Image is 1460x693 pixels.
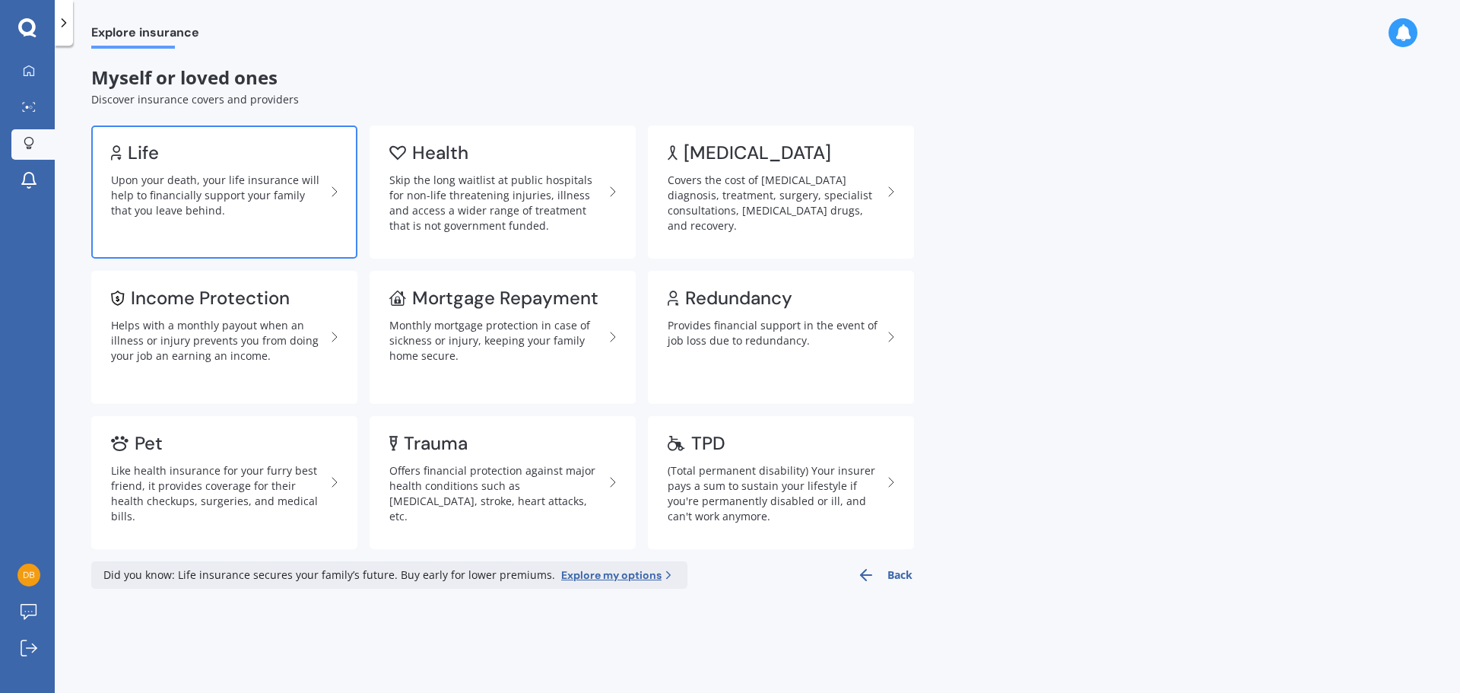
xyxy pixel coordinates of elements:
[111,463,325,524] div: Like health insurance for your furry best friend, it provides coverage for their health checkups,...
[135,436,163,451] div: Pet
[17,564,40,587] img: dd8bcd76f3481f59ee312b48c4090b55
[685,291,792,306] div: Redundancy
[91,65,278,90] span: Myself or loved ones
[648,271,914,404] a: RedundancyProvides financial support in the event of job loss due to redundancy.
[128,145,159,161] div: Life
[561,567,662,583] span: Explore my options
[370,126,636,259] a: HealthSkip the long waitlist at public hospitals for non-life threatening injuries, illness and a...
[91,416,357,549] a: PetLike health insurance for your furry best friend, it provides coverage for their health checku...
[648,126,914,259] a: [MEDICAL_DATA]Covers the cost of [MEDICAL_DATA] diagnosis, treatment, surgery, specialist consult...
[370,271,636,404] a: Mortgage RepaymentMonthly mortgage protection in case of sickness or injury, keeping your family ...
[91,126,357,259] a: LifeUpon your death, your life insurance will help to financially support your family that you le...
[648,416,914,549] a: TPD(Total permanent disability) Your insurer pays a sum to sustain your lifestyle if you're perma...
[404,436,468,451] div: Trauma
[668,463,882,524] div: (Total permanent disability) Your insurer pays a sum to sustain your lifestyle if you're permanen...
[412,291,598,306] div: Mortgage Repayment
[684,145,831,161] div: [MEDICAL_DATA]
[389,318,604,364] div: Monthly mortgage protection in case of sickness or injury, keeping your family home secure.
[668,173,882,234] div: Covers the cost of [MEDICAL_DATA] diagnosis, treatment, surgery, specialist consultations, [MEDIC...
[111,173,325,218] div: Upon your death, your life insurance will help to financially support your family that you leave ...
[412,145,468,161] div: Health
[91,561,687,589] div: Did you know: Life insurance secures your family’s future. Buy early for lower premiums.
[370,416,636,549] a: TraumaOffers financial protection against major health conditions such as [MEDICAL_DATA], stroke,...
[668,318,882,348] div: Provides financial support in the event of job loss due to redundancy.
[561,567,675,583] a: Explore my options
[691,436,725,451] div: TPD
[91,92,299,106] span: Discover insurance covers and providers
[111,318,325,364] div: Helps with a monthly payout when an illness or injury prevents you from doing your job an earning...
[857,561,912,589] button: Back
[389,173,604,234] div: Skip the long waitlist at public hospitals for non-life threatening injuries, illness and access ...
[91,271,357,404] a: Income ProtectionHelps with a monthly payout when an illness or injury prevents you from doing yo...
[131,291,290,306] div: Income Protection
[91,25,199,46] span: Explore insurance
[389,463,604,524] div: Offers financial protection against major health conditions such as [MEDICAL_DATA], stroke, heart...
